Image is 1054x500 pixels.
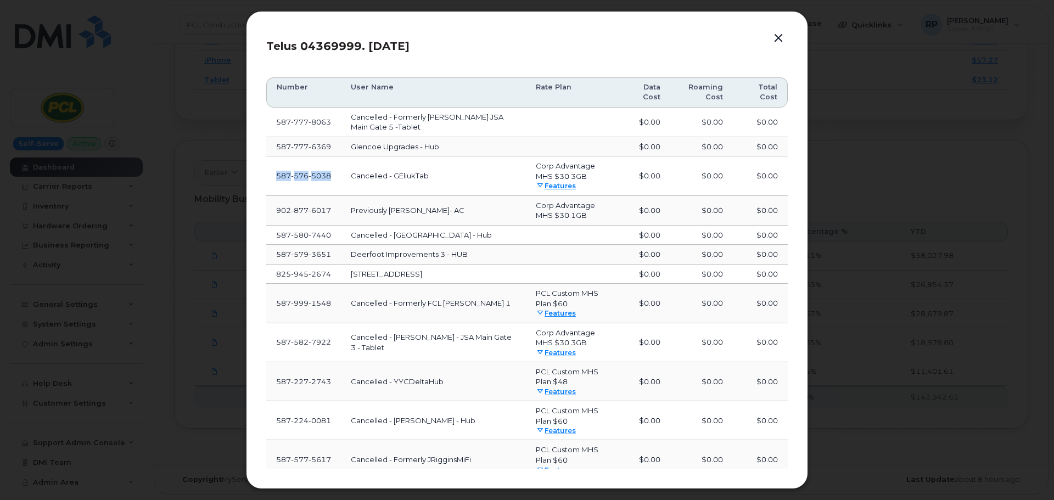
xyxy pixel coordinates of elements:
[309,299,331,307] span: 1548
[291,299,309,307] span: 999
[276,250,331,259] span: 587
[341,265,526,284] td: [STREET_ADDRESS]
[309,250,331,259] span: 3651
[536,288,607,308] div: PCL Custom MHS Plan $60
[733,323,788,362] td: $0.00
[617,362,670,401] td: $0.00
[670,245,733,265] td: $0.00
[536,328,607,348] div: Corp Advantage MHS $30 3GB
[733,401,788,440] td: $0.00
[291,338,309,346] span: 582
[536,367,607,387] div: PCL Custom MHS Plan $48
[341,323,526,362] td: Cancelled - [PERSON_NAME] - JSA Main Gate 3 - Tablet
[309,231,331,239] span: 7440
[617,284,670,323] td: $0.00
[291,269,309,278] span: 945
[733,362,788,401] td: $0.00
[276,231,331,239] span: 587
[670,284,733,323] td: $0.00
[341,196,526,226] td: Previously [PERSON_NAME]- AC
[309,338,331,346] span: 7922
[536,309,576,317] a: Features
[617,401,670,440] td: $0.00
[276,269,331,278] span: 825
[670,265,733,284] td: $0.00
[670,401,733,440] td: $0.00
[291,377,309,386] span: 227
[733,226,788,245] td: $0.00
[733,265,788,284] td: $0.00
[276,377,331,386] span: 587
[670,362,733,401] td: $0.00
[733,196,788,226] td: $0.00
[291,250,309,259] span: 579
[536,406,607,426] div: PCL Custom MHS Plan $60
[536,387,576,396] a: Features
[341,245,526,265] td: Deerfoot Improvements 3 - HUB
[670,226,733,245] td: $0.00
[670,196,733,226] td: $0.00
[617,226,670,245] td: $0.00
[617,323,670,362] td: $0.00
[341,362,526,401] td: Cancelled - YYCDeltaHub
[733,245,788,265] td: $0.00
[617,265,670,284] td: $0.00
[617,196,670,226] td: $0.00
[309,377,331,386] span: 2743
[617,245,670,265] td: $0.00
[276,338,331,346] span: 587
[341,401,526,440] td: Cancelled - [PERSON_NAME] - Hub
[536,349,576,357] a: Features
[670,323,733,362] td: $0.00
[733,284,788,323] td: $0.00
[341,284,526,323] td: Cancelled - Formerly FCL [PERSON_NAME] 1
[309,269,331,278] span: 2674
[291,231,309,239] span: 580
[341,226,526,245] td: Cancelled - [GEOGRAPHIC_DATA] - Hub
[276,299,331,307] span: 587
